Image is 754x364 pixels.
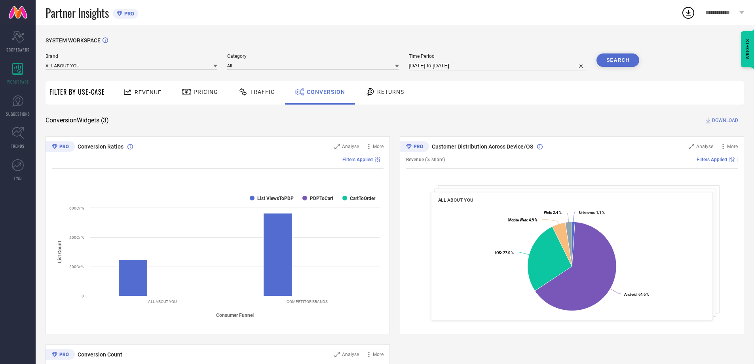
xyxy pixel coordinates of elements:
[307,89,345,95] span: Conversion
[6,47,30,53] span: SCORECARDS
[122,11,134,17] span: PRO
[544,210,551,215] tspan: Web
[495,251,514,255] text: : 27.0 %
[382,157,384,162] span: |
[227,53,399,59] span: Category
[46,116,109,124] span: Conversion Widgets ( 3 )
[216,313,254,318] tspan: Consumer Funnel
[194,89,218,95] span: Pricing
[46,53,217,59] span: Brand
[78,351,122,358] span: Conversion Count
[69,235,84,240] text: 400Cr %
[148,299,177,304] text: ALL ABOUT YOU
[400,141,429,153] div: Premium
[544,210,562,215] text: : 2.4 %
[342,144,359,149] span: Analyse
[495,251,501,255] tspan: IOS
[334,352,340,357] svg: Zoom
[334,144,340,149] svg: Zoom
[712,116,738,124] span: DOWNLOAD
[737,157,738,162] span: |
[7,79,29,85] span: WORKSPACE
[250,89,275,95] span: Traffic
[696,144,713,149] span: Analyse
[69,206,84,210] text: 600Cr %
[49,87,105,97] span: Filter By Use-Case
[257,196,294,201] text: List ViewsToPDP
[438,197,473,203] span: ALL ABOUT YOU
[135,89,161,95] span: Revenue
[624,292,649,297] text: : 64.6 %
[342,352,359,357] span: Analyse
[46,141,75,153] div: Premium
[508,218,537,222] text: : 4.9 %
[373,352,384,357] span: More
[689,144,694,149] svg: Zoom
[409,61,587,71] input: Select time period
[46,5,109,21] span: Partner Insights
[596,53,639,67] button: Search
[6,111,30,117] span: SUGGESTIONS
[287,299,328,304] text: COMPETITOR BRANDS
[727,144,738,149] span: More
[342,157,373,162] span: Filters Applied
[579,210,594,215] tspan: Unknown
[432,143,533,150] span: Customer Distribution Across Device/OS
[579,210,605,215] text: : 1.1 %
[46,37,101,44] span: SYSTEM WORKSPACE
[681,6,695,20] div: Open download list
[11,143,25,149] span: TRENDS
[14,175,22,181] span: FWD
[350,196,376,201] text: CartToOrder
[406,157,445,162] span: Revenue (% share)
[377,89,404,95] span: Returns
[82,294,84,298] text: 0
[78,143,123,150] span: Conversion Ratios
[69,265,84,269] text: 200Cr %
[624,292,636,297] tspan: Android
[697,157,727,162] span: Filters Applied
[409,53,587,59] span: Time Period
[373,144,384,149] span: More
[57,241,63,263] tspan: List Count
[310,196,333,201] text: PDPToCart
[46,349,75,361] div: Premium
[508,218,527,222] tspan: Mobile Web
